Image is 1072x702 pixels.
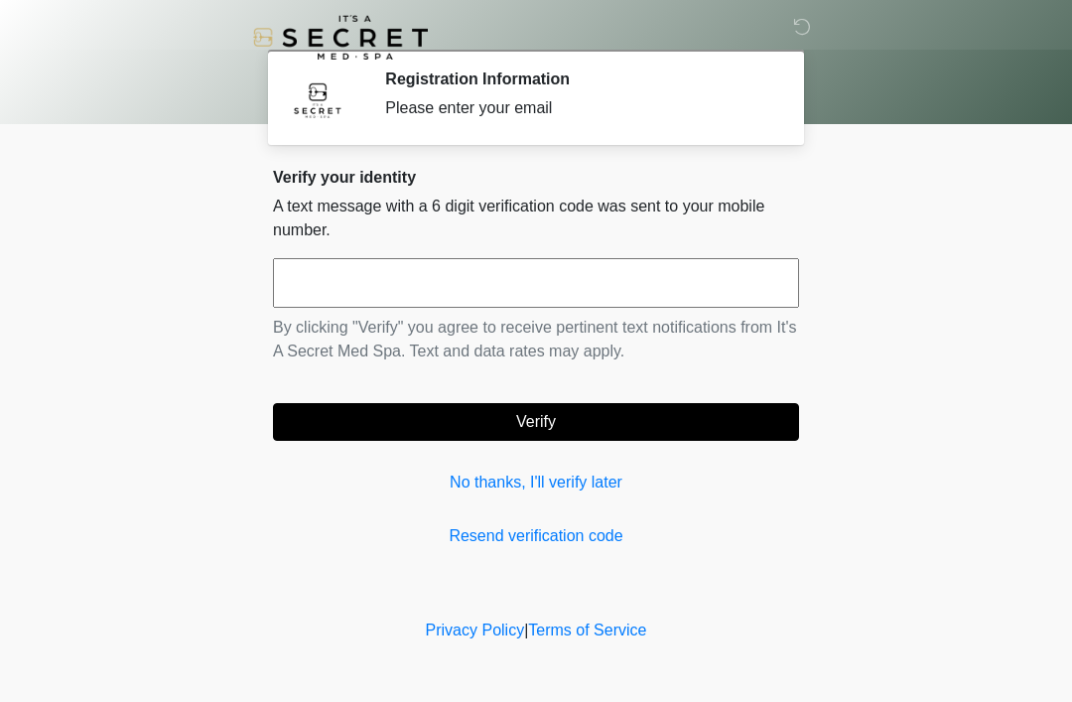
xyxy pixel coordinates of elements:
[253,15,428,60] img: It's A Secret Med Spa Logo
[273,195,799,242] p: A text message with a 6 digit verification code was sent to your mobile number.
[426,622,525,638] a: Privacy Policy
[273,403,799,441] button: Verify
[528,622,646,638] a: Terms of Service
[273,524,799,548] a: Resend verification code
[524,622,528,638] a: |
[273,168,799,187] h2: Verify your identity
[385,96,769,120] div: Please enter your email
[385,70,769,88] h2: Registration Information
[288,70,347,129] img: Agent Avatar
[273,471,799,494] a: No thanks, I'll verify later
[273,316,799,363] p: By clicking "Verify" you agree to receive pertinent text notifications from It's A Secret Med Spa...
